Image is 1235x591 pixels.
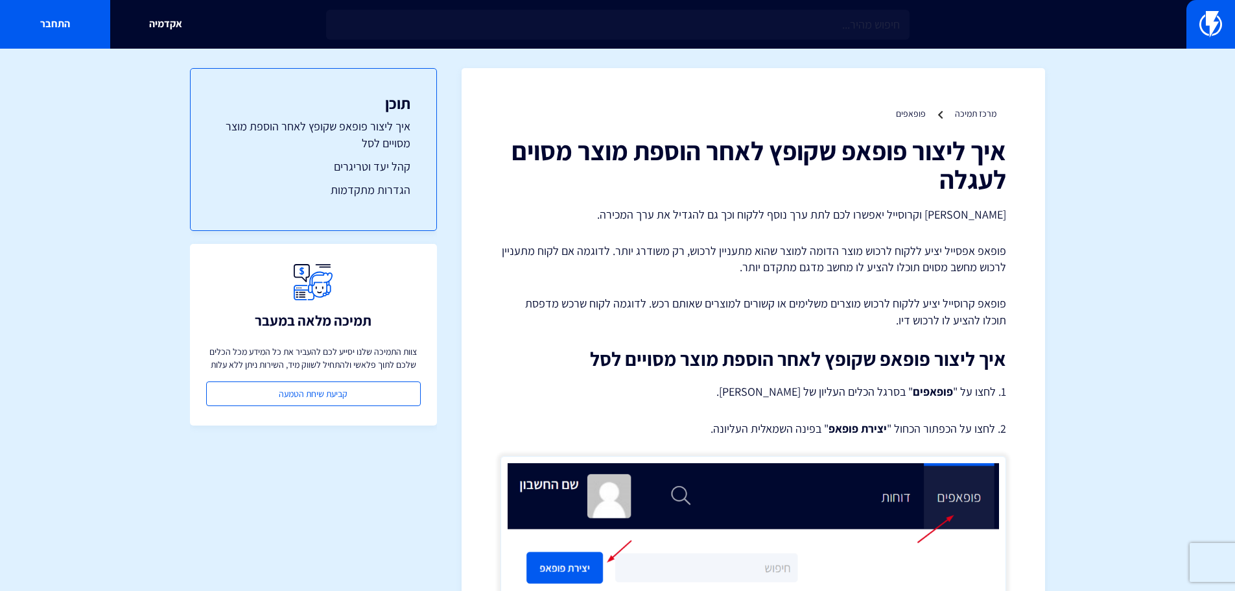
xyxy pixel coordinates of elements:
[206,345,421,371] p: צוות התמיכה שלנו יסייע לכם להעביר את כל המידע מכל הכלים שלכם לתוך פלאשי ולהתחיל לשווק מיד, השירות...
[500,136,1006,193] h1: איך ליצור פופאפ שקופץ לאחר הוספת מוצר מסוים לעגלה
[326,10,910,40] input: חיפוש מהיר...
[217,158,410,175] a: קהל יעד וטריגרים
[500,243,1006,276] p: פופאפ אפסייל יציע ללקוח לרכוש מוצר הדומה למוצר שהוא מתעניין לרכוש, רק משודרג יותר. לדוגמה אם לקוח...
[829,421,887,436] strong: יצירת פופאפ
[255,313,371,328] h3: תמיכה מלאה במעבר
[500,383,1006,401] p: 1. לחצו על " " בסרגל הכלים העליון של [PERSON_NAME].
[217,95,410,112] h3: תוכן
[206,381,421,406] a: קביעת שיחת הטמעה
[500,348,1006,370] h2: איך ליצור פופאפ שקופץ לאחר הוספת מוצר מסויים לסל
[500,420,1006,437] p: 2. לחצו על הכפתור הכחול " " בפינה השמאלית העליונה.
[217,182,410,199] a: הגדרות מתקדמות
[896,108,926,119] a: פופאפים
[955,108,996,119] a: מרכז תמיכה
[913,384,953,399] strong: פופאפים
[217,118,410,151] a: איך ליצור פופאפ שקופץ לאחר הוספת מוצר מסויים לסל
[500,295,1006,328] p: פופאפ קרוסייל יציע ללקוח לרכוש מוצרים משלימים או קשורים למוצרים שאותם רכש. לדוגמה לקוח שרכש מדפסת...
[500,206,1006,223] p: [PERSON_NAME] וקרוסייל יאפשרו לכם לתת ערך נוסף ללקוח וכך גם להגדיל את ערך המכירה.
